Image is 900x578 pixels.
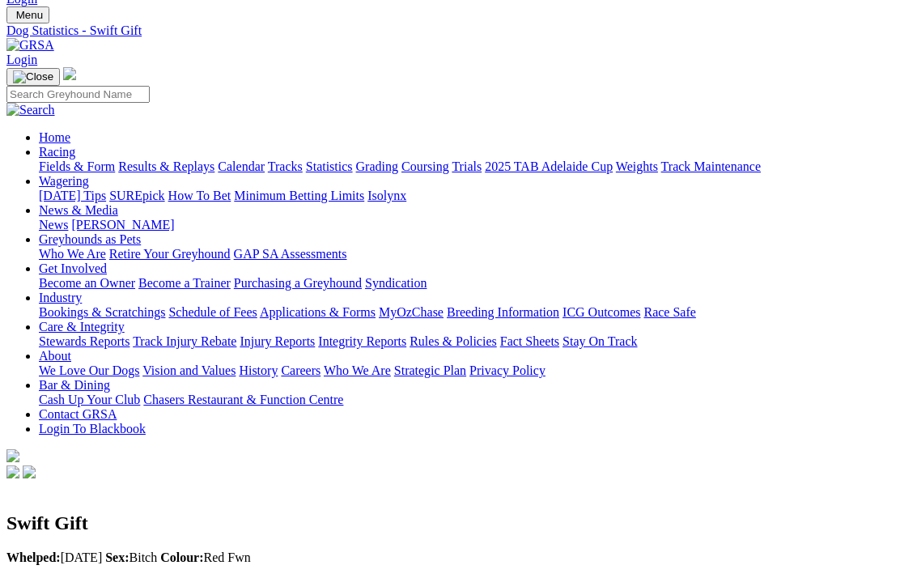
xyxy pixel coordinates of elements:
[23,465,36,478] img: twitter.svg
[39,232,141,246] a: Greyhounds as Pets
[39,276,894,291] div: Get Involved
[160,550,251,564] span: Red Fwn
[143,393,343,406] a: Chasers Restaurant & Function Centre
[39,189,894,203] div: Wagering
[410,334,497,348] a: Rules & Policies
[324,363,391,377] a: Who We Are
[109,247,231,261] a: Retire Your Greyhound
[39,276,135,290] a: Become an Owner
[142,363,236,377] a: Vision and Values
[160,550,203,564] b: Colour:
[447,305,559,319] a: Breeding Information
[39,247,894,261] div: Greyhounds as Pets
[6,550,102,564] span: [DATE]
[318,334,406,348] a: Integrity Reports
[379,305,444,319] a: MyOzChase
[500,334,559,348] a: Fact Sheets
[6,38,54,53] img: GRSA
[469,363,546,377] a: Privacy Policy
[39,378,110,392] a: Bar & Dining
[367,189,406,202] a: Isolynx
[39,174,89,188] a: Wagering
[39,218,894,232] div: News & Media
[39,291,82,304] a: Industry
[643,305,695,319] a: Race Safe
[6,6,49,23] button: Toggle navigation
[306,159,353,173] a: Statistics
[268,159,303,173] a: Tracks
[234,189,364,202] a: Minimum Betting Limits
[39,334,129,348] a: Stewards Reports
[39,393,140,406] a: Cash Up Your Club
[39,159,115,173] a: Fields & Form
[39,247,106,261] a: Who We Are
[6,550,61,564] b: Whelped:
[6,86,150,103] input: Search
[562,334,637,348] a: Stay On Track
[39,320,125,334] a: Care & Integrity
[6,449,19,462] img: logo-grsa-white.png
[234,247,347,261] a: GAP SA Assessments
[356,159,398,173] a: Grading
[39,305,165,319] a: Bookings & Scratchings
[39,218,68,232] a: News
[281,363,321,377] a: Careers
[39,305,894,320] div: Industry
[6,512,894,534] h2: Swift Gift
[39,189,106,202] a: [DATE] Tips
[39,407,117,421] a: Contact GRSA
[616,159,658,173] a: Weights
[168,189,231,202] a: How To Bet
[39,363,894,378] div: About
[260,305,376,319] a: Applications & Forms
[6,103,55,117] img: Search
[39,145,75,159] a: Racing
[6,23,894,38] a: Dog Statistics - Swift Gift
[6,53,37,66] a: Login
[39,422,146,436] a: Login To Blackbook
[562,305,640,319] a: ICG Outcomes
[39,393,894,407] div: Bar & Dining
[13,70,53,83] img: Close
[39,130,70,144] a: Home
[401,159,449,173] a: Coursing
[16,9,43,21] span: Menu
[452,159,482,173] a: Trials
[234,276,362,290] a: Purchasing a Greyhound
[109,189,164,202] a: SUREpick
[218,159,265,173] a: Calendar
[39,159,894,174] div: Racing
[239,363,278,377] a: History
[6,68,60,86] button: Toggle navigation
[39,334,894,349] div: Care & Integrity
[39,349,71,363] a: About
[661,159,761,173] a: Track Maintenance
[105,550,157,564] span: Bitch
[138,276,231,290] a: Become a Trainer
[240,334,315,348] a: Injury Reports
[105,550,129,564] b: Sex:
[168,305,257,319] a: Schedule of Fees
[133,334,236,348] a: Track Injury Rebate
[118,159,214,173] a: Results & Replays
[485,159,613,173] a: 2025 TAB Adelaide Cup
[39,363,139,377] a: We Love Our Dogs
[71,218,174,232] a: [PERSON_NAME]
[365,276,427,290] a: Syndication
[39,261,107,275] a: Get Involved
[39,203,118,217] a: News & Media
[394,363,466,377] a: Strategic Plan
[6,465,19,478] img: facebook.svg
[63,67,76,80] img: logo-grsa-white.png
